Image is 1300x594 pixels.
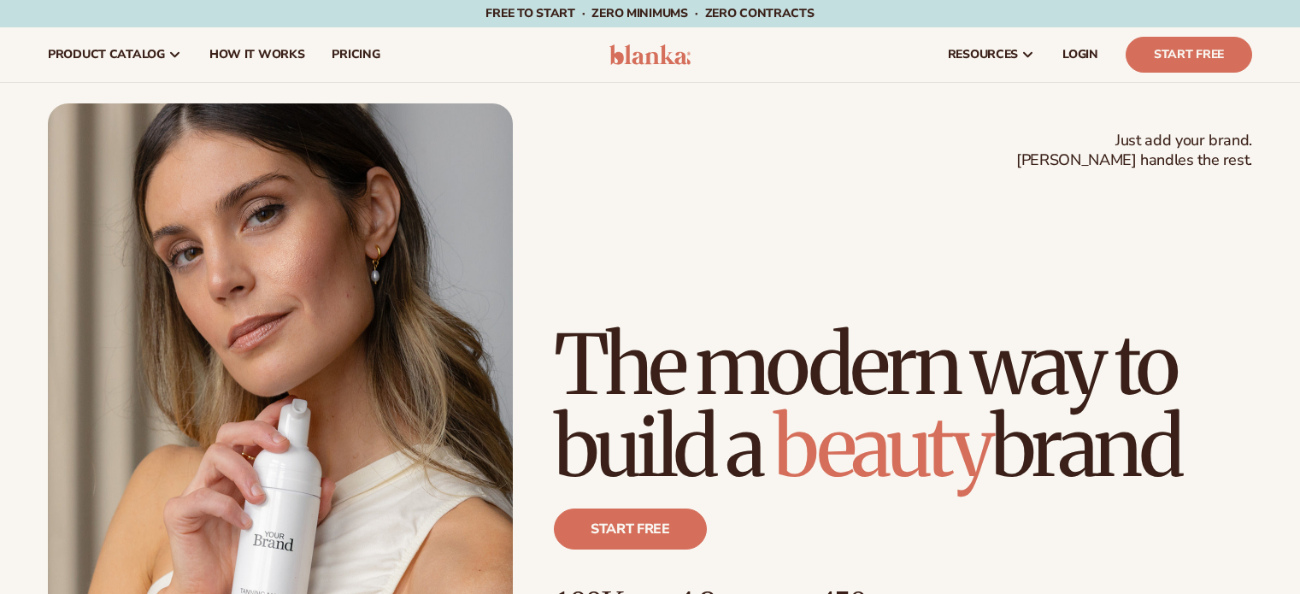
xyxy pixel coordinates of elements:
[332,48,379,62] span: pricing
[934,27,1049,82] a: resources
[948,48,1018,62] span: resources
[196,27,319,82] a: How It Works
[554,324,1252,488] h1: The modern way to build a brand
[609,44,691,65] img: logo
[774,396,991,498] span: beauty
[554,509,707,550] a: Start free
[1016,131,1252,171] span: Just add your brand. [PERSON_NAME] handles the rest.
[1126,37,1252,73] a: Start Free
[1062,48,1098,62] span: LOGIN
[318,27,393,82] a: pricing
[1049,27,1112,82] a: LOGIN
[485,5,814,21] span: Free to start · ZERO minimums · ZERO contracts
[48,48,165,62] span: product catalog
[209,48,305,62] span: How It Works
[34,27,196,82] a: product catalog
